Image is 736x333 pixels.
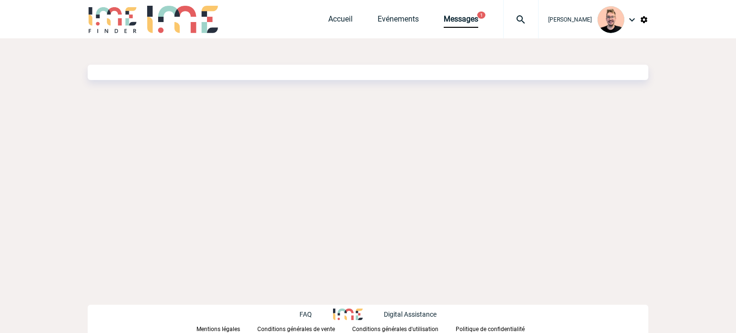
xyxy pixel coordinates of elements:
[456,326,525,333] p: Politique de confidentialité
[196,326,240,333] p: Mentions légales
[333,309,363,320] img: http://www.idealmeetingsevents.fr/
[257,326,335,333] p: Conditions générales de vente
[384,310,437,318] p: Digital Assistance
[257,324,352,333] a: Conditions générales de vente
[477,11,485,19] button: 1
[598,6,624,33] img: 129741-1.png
[352,324,456,333] a: Conditions générales d'utilisation
[444,14,478,28] a: Messages
[328,14,353,28] a: Accueil
[378,14,419,28] a: Evénements
[196,324,257,333] a: Mentions légales
[456,324,540,333] a: Politique de confidentialité
[88,6,138,33] img: IME-Finder
[299,309,333,318] a: FAQ
[548,16,592,23] span: [PERSON_NAME]
[299,310,312,318] p: FAQ
[352,326,438,333] p: Conditions générales d'utilisation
